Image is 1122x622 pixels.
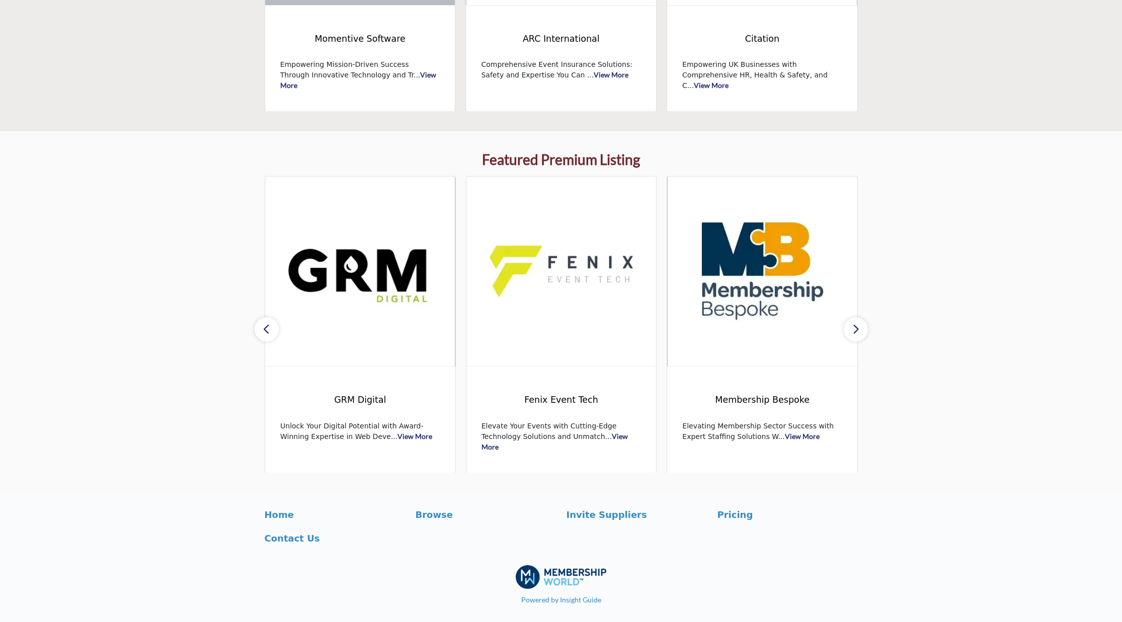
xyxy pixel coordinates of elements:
[481,32,641,45] span: ARC International
[717,508,858,521] a: Pricing
[682,59,842,91] p: Empowering UK Businesses with Comprehensive HR, Health & Safety, and C...
[280,32,440,45] span: Momentive Software
[482,387,642,413] a: Fenix Event Tech
[682,387,842,413] a: Membership Bespoke
[482,393,642,406] span: Fenix Event Tech
[481,26,641,52] a: ARC International
[682,421,842,442] p: Elevating Membership Sector Success with Expert Staffing Solutions W...
[521,595,601,604] a: Powered by Insight Guide
[682,32,842,45] span: Citation
[466,176,657,366] img: Fenix Event Tech
[280,393,440,406] span: GRM Digital
[280,387,440,413] a: GRM Digital
[667,176,857,366] img: Membership Bespoke
[265,508,405,521] a: Home
[682,393,842,406] span: Membership Bespoke
[481,59,641,80] p: Comprehensive Event Insurance Solutions: Safety and Expertise You Can ...
[482,432,628,451] a: View More
[416,508,556,521] a: Browse
[785,432,820,440] a: View More
[265,531,405,545] a: Contact Us
[280,70,437,90] a: View More
[397,432,432,440] a: View More
[694,81,729,90] a: View More
[265,176,455,366] img: GRM Digital
[280,421,440,442] p: Unlock Your Digital Potential with Award-Winning Expertise in Web Deve...
[482,421,642,453] p: Elevate Your Events with Cutting-Edge Technology Solutions and Unmatch...
[280,59,440,91] p: Empowering Mission-Driven Success Through Innovative Technology and Tr...
[516,565,606,589] img: No Site Logo
[594,70,628,79] a: View More
[482,151,640,168] h2: Featured Premium Listing
[567,508,707,521] a: Invite Suppliers
[682,26,842,52] a: Citation
[280,26,440,52] a: Momentive Software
